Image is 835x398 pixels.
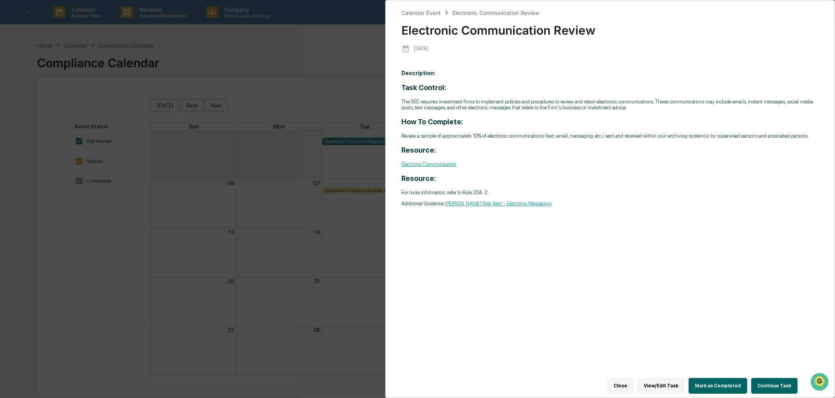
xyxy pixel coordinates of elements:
[401,190,819,195] p: For more information, refer to Rule 204-2.
[401,9,441,16] div: Calendar Event
[8,115,14,121] div: 🔎
[134,63,143,72] button: Start new chat
[78,133,95,139] span: Pylon
[54,96,101,110] a: 🗄️Attestations
[401,146,436,154] strong: Resource:
[8,100,14,106] div: 🖐️
[401,17,819,37] div: Electronic Communication Review
[401,161,456,167] a: Electronic Communication
[401,174,436,182] strong: Resource:
[401,201,819,206] p: Additional Guidance:
[8,17,143,29] p: How can we help?
[607,378,634,394] button: Close
[751,378,798,394] button: Continue Task
[445,201,552,206] a: [PERSON_NAME] Risk Alert - Electronic Messaging
[27,68,100,74] div: We're available if you need us!
[57,100,63,106] div: 🗄️
[401,133,819,139] p: Review a sample of approximately 10% of electronic communications (text, email, messaging, etc.) ...
[810,372,831,393] iframe: Open customer support
[401,99,819,111] p: The SEC requires investment firms to implement policies and procedures to review and retain elect...
[55,133,95,139] a: Powered byPylon
[689,378,747,394] button: Mark as Completed
[414,46,429,52] p: [DATE]
[27,60,129,68] div: Start new chat
[637,378,685,394] button: View/Edit Task
[401,118,463,126] strong: How To Complete:
[453,9,539,16] div: Electronic Communication Review
[401,70,436,76] b: Description:
[8,60,22,74] img: 1746055101610-c473b297-6a78-478c-a979-82029cc54cd1
[16,114,50,122] span: Data Lookup
[16,99,51,107] span: Preclearance
[5,111,53,125] a: 🔎Data Lookup
[5,96,54,110] a: 🖐️Preclearance
[65,99,98,107] span: Attestations
[401,83,446,92] strong: Task Control:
